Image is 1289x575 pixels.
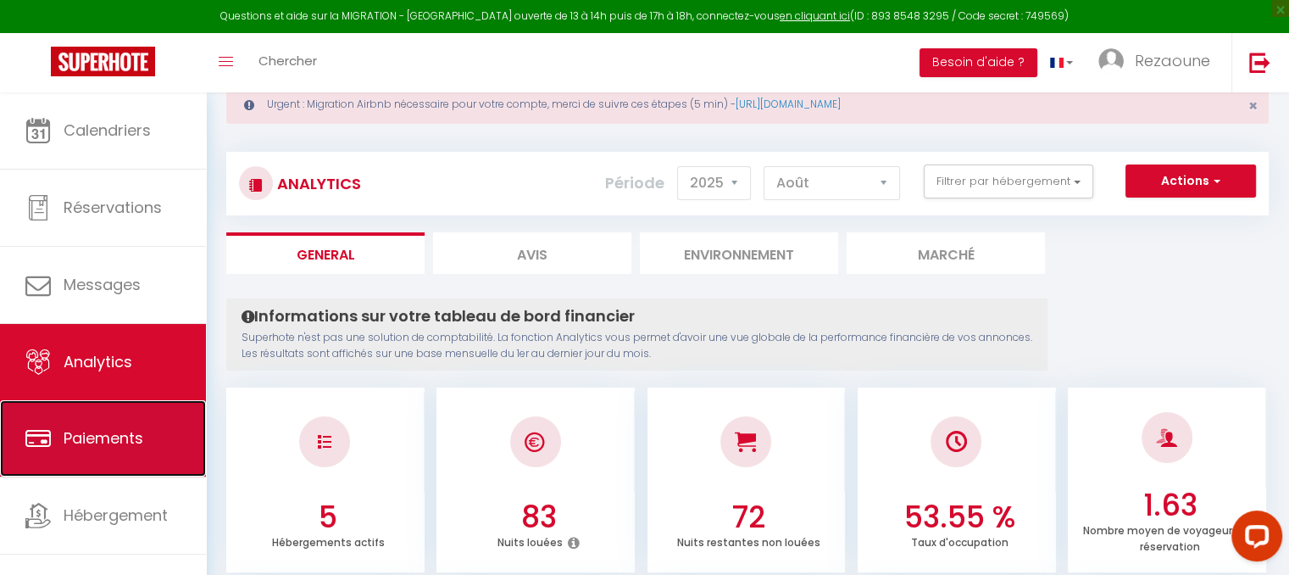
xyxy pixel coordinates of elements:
button: Besoin d'aide ? [920,48,1037,77]
h3: 72 [657,500,841,535]
li: Avis [433,232,631,274]
span: Messages [64,274,141,295]
img: logout [1249,52,1270,73]
li: Environnement [640,232,838,274]
span: Paiements [64,427,143,449]
img: Super Booking [51,47,155,76]
p: Nombre moyen de voyageurs par réservation [1082,520,1257,554]
span: Hébergement [64,505,168,526]
span: Réservations [64,197,162,218]
button: Filtrer par hébergement [924,165,1093,198]
p: Hébergements actifs [272,532,385,550]
a: en cliquant ici [780,8,850,23]
h3: 83 [447,500,631,535]
li: Marché [847,232,1045,274]
p: Taux d'occupation [911,532,1008,550]
button: Close [1248,98,1258,114]
p: Nuits restantes non louées [677,532,820,550]
img: ... [1098,48,1124,74]
a: [URL][DOMAIN_NAME] [736,97,841,111]
p: Nuits louées [497,532,563,550]
h3: Analytics [273,165,361,203]
p: Superhote n'est pas une solution de comptabilité. La fonction Analytics vous permet d'avoir une v... [242,330,1032,362]
div: Urgent : Migration Airbnb nécessaire pour votre compte, merci de suivre ces étapes (5 min) - [226,85,1269,124]
span: Rezaoune [1135,50,1210,71]
span: Analytics [64,351,132,372]
h3: 1.63 [1078,488,1262,523]
span: × [1248,95,1258,116]
iframe: LiveChat chat widget [1218,504,1289,575]
a: ... Rezaoune [1086,33,1231,92]
label: Période [605,165,664,202]
li: General [226,232,425,274]
img: NO IMAGE [318,435,331,449]
h3: 53.55 % [868,500,1052,535]
button: Actions [1125,165,1256,198]
h4: Informations sur votre tableau de bord financier [242,307,1032,326]
h3: 5 [236,500,420,535]
span: Calendriers [64,120,151,141]
a: Chercher [246,33,330,92]
span: Chercher [258,52,317,70]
